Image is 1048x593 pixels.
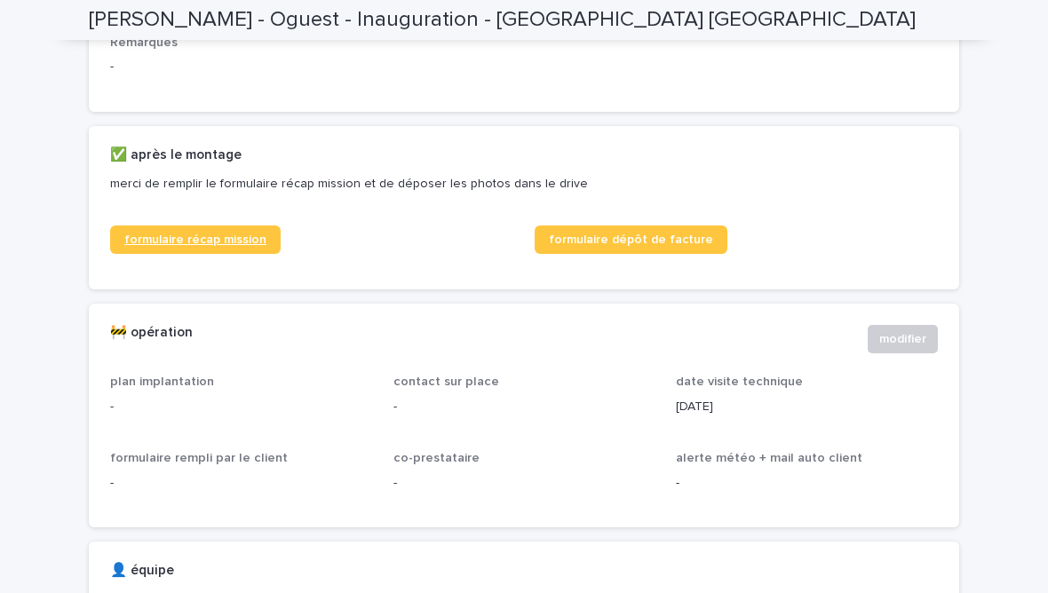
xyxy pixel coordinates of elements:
a: formulaire récap mission [110,225,281,254]
p: - [393,398,655,416]
h2: ✅ après le montage [110,147,242,163]
a: formulaire dépôt de facture [535,225,727,254]
span: co-prestataire [393,452,480,464]
h2: [PERSON_NAME] - Oguest - Inauguration - [GEOGRAPHIC_DATA] [GEOGRAPHIC_DATA] [89,7,916,33]
span: alerte météo + mail auto client [676,452,862,464]
span: formulaire récap mission [124,233,266,246]
p: merci de remplir le formulaire récap mission et de déposer les photos dans le drive [110,176,931,192]
span: Remarques [110,36,178,49]
span: contact sur place [393,376,499,388]
span: formulaire rempli par le client [110,452,288,464]
span: modifier [879,330,926,348]
p: - [110,58,938,76]
h2: 🚧 opération [110,325,193,341]
p: - [110,398,372,416]
p: - [676,474,938,493]
button: modifier [868,325,938,353]
p: - [110,474,372,493]
span: formulaire dépôt de facture [549,233,713,246]
p: - [393,474,655,493]
h2: 👤 équipe [110,563,174,579]
span: plan implantation [110,376,214,388]
span: date visite technique [676,376,803,388]
p: [DATE] [676,398,938,416]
